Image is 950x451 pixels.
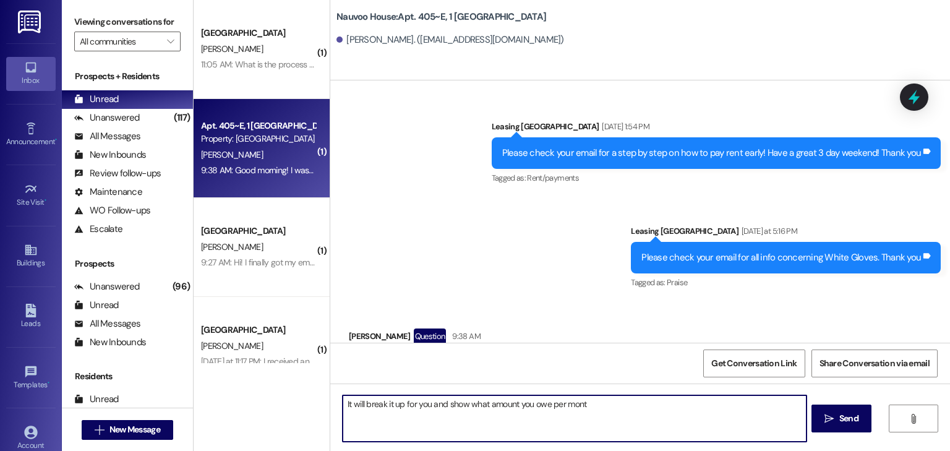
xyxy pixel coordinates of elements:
[74,223,122,236] div: Escalate
[6,179,56,212] a: Site Visit •
[74,167,161,180] div: Review follow-ups
[711,357,797,370] span: Get Conversation Link
[631,225,941,242] div: Leasing [GEOGRAPHIC_DATA]
[631,273,941,291] div: Tagged as:
[18,11,43,33] img: ResiDesk Logo
[62,70,193,83] div: Prospects + Residents
[909,414,918,424] i: 
[492,169,941,187] div: Tagged as:
[824,414,834,424] i: 
[6,361,56,395] a: Templates •
[343,395,806,442] textarea: It will break it up for you and show what amount you owe per mon
[811,405,871,432] button: Send
[48,379,49,387] span: •
[80,32,161,51] input: All communities
[811,350,938,377] button: Share Conversation via email
[201,165,857,176] div: 9:38 AM: Good morning! I was wondering about the payment plan for my account, will it say how muc...
[502,147,922,160] div: Please check your email for a step by step on how to pay rent early! Have a great 3 day weekend! ...
[201,257,490,268] div: 9:27 AM: Hi! I finally got my email created. It's [EMAIL_ADDRESS][DOMAIN_NAME]
[74,93,119,106] div: Unread
[74,336,146,349] div: New Inbounds
[201,59,539,70] div: 11:05 AM: What is the process for early move in if I want to move in on the tenth of September?
[349,329,888,348] div: [PERSON_NAME]
[6,57,56,90] a: Inbox
[74,393,119,406] div: Unread
[74,148,146,161] div: New Inbounds
[201,119,315,132] div: Apt. 405~E, 1 [GEOGRAPHIC_DATA]
[336,33,564,46] div: [PERSON_NAME]. ([EMAIL_ADDRESS][DOMAIN_NAME])
[819,357,930,370] span: Share Conversation via email
[201,149,263,160] span: [PERSON_NAME]
[336,11,546,24] b: Nauvoo House: Apt. 405~E, 1 [GEOGRAPHIC_DATA]
[74,130,140,143] div: All Messages
[599,120,649,133] div: [DATE] 1:54 PM
[55,135,57,144] span: •
[492,120,941,137] div: Leasing [GEOGRAPHIC_DATA]
[201,324,315,337] div: [GEOGRAPHIC_DATA]
[62,370,193,383] div: Residents
[738,225,797,238] div: [DATE] at 5:16 PM
[839,412,858,425] span: Send
[74,280,140,293] div: Unanswered
[6,300,56,333] a: Leads
[201,340,263,351] span: [PERSON_NAME]
[201,225,315,238] div: [GEOGRAPHIC_DATA]
[74,299,119,312] div: Unread
[703,350,805,377] button: Get Conversation Link
[74,204,150,217] div: WO Follow-ups
[201,43,263,54] span: [PERSON_NAME]
[74,317,140,330] div: All Messages
[109,423,160,436] span: New Message
[167,37,174,46] i: 
[527,173,579,183] span: Rent/payments
[169,277,193,296] div: (96)
[171,108,193,127] div: (117)
[82,420,173,440] button: New Message
[74,12,181,32] label: Viewing conversations for
[74,186,142,199] div: Maintenance
[201,27,315,40] div: [GEOGRAPHIC_DATA]
[74,111,140,124] div: Unanswered
[62,257,193,270] div: Prospects
[201,132,315,145] div: Property: [GEOGRAPHIC_DATA]
[95,425,104,435] i: 
[641,251,921,264] div: Please check your email for all info concerning White Gloves. Thank you
[201,356,831,367] div: [DATE] at 11:17 PM: I received an email saying that I need to pay separately for my parking pass,...
[449,330,480,343] div: 9:38 AM
[667,277,687,288] span: Praise
[45,196,46,205] span: •
[414,329,447,344] div: Question
[6,239,56,273] a: Buildings
[201,241,263,252] span: [PERSON_NAME]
